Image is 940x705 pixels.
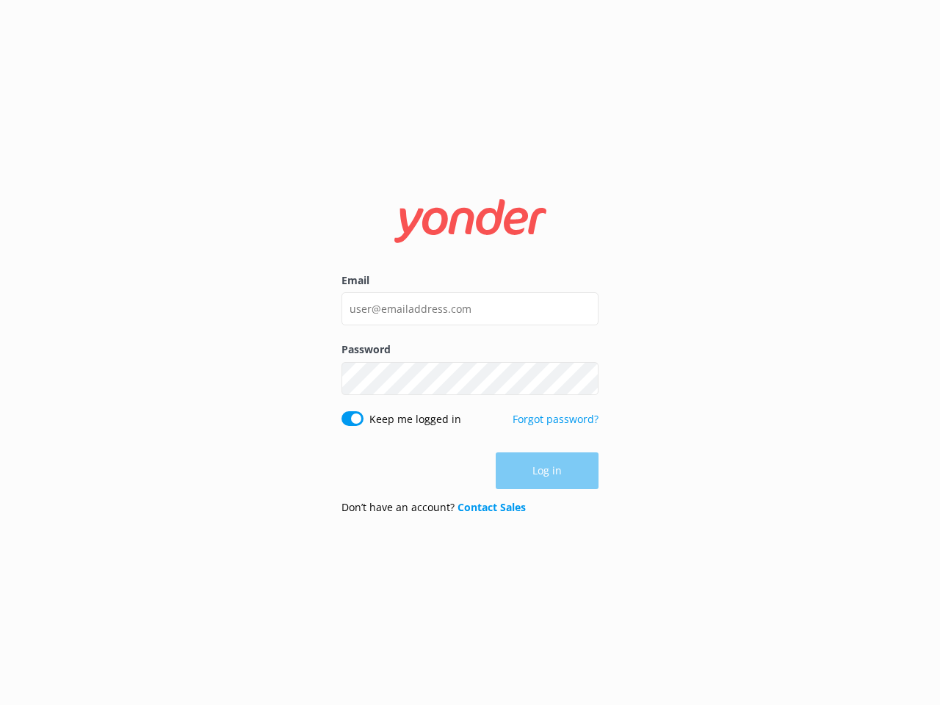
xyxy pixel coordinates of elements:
input: user@emailaddress.com [341,292,599,325]
label: Password [341,341,599,358]
p: Don’t have an account? [341,499,526,516]
label: Keep me logged in [369,411,461,427]
a: Forgot password? [513,412,599,426]
button: Show password [569,364,599,393]
a: Contact Sales [458,500,526,514]
label: Email [341,272,599,289]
